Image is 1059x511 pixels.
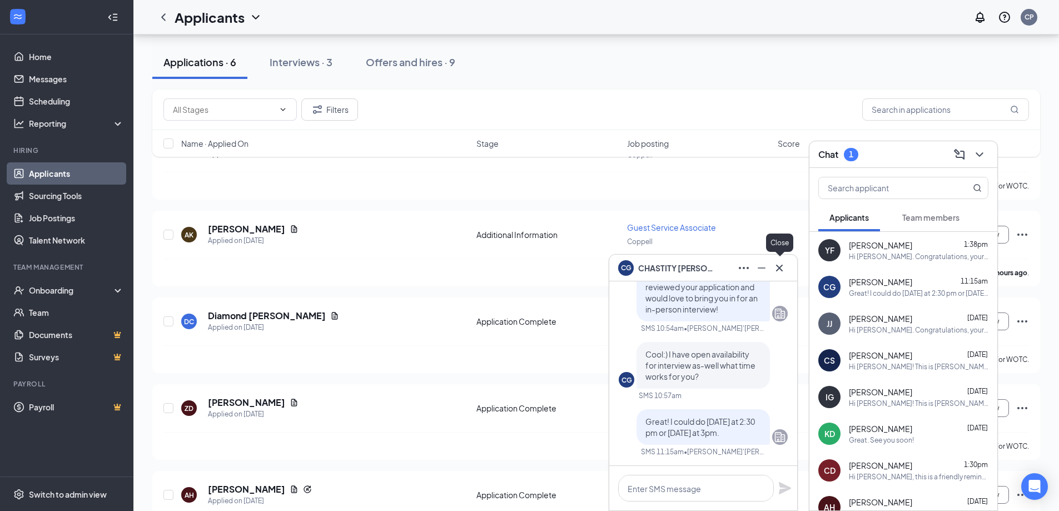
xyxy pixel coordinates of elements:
div: Hi [PERSON_NAME], this is a friendly reminder. Your meeting with European Wax Center for Guest Se... [849,472,988,482]
input: Search in applications [862,98,1029,121]
div: CD [824,465,836,476]
span: Cool:) I have open availability for interview as-well what time works for you? [645,349,755,381]
svg: Company [773,430,787,444]
h5: [PERSON_NAME] [208,483,285,495]
svg: Ellipses [1016,315,1029,328]
span: [PERSON_NAME] [849,313,912,324]
button: Filter Filters [301,98,358,121]
svg: Document [330,311,339,320]
span: • [PERSON_NAME]'[PERSON_NAME] [684,324,768,333]
svg: Minimize [755,261,768,275]
div: Payroll [13,379,122,389]
span: Applicants [829,212,869,222]
h5: Diamond [PERSON_NAME] [208,310,326,322]
svg: UserCheck [13,285,24,296]
div: IG [826,391,834,403]
span: [DATE] [967,314,988,322]
div: ZD [185,404,193,413]
div: Offers and hires · 9 [366,55,455,69]
svg: ComposeMessage [953,148,966,161]
div: Reporting [29,118,125,129]
div: Additional Information [476,229,620,240]
span: [DATE] [967,350,988,359]
svg: MagnifyingGlass [973,183,982,192]
div: SMS 11:15am [641,447,684,457]
svg: Ellipses [1016,401,1029,415]
svg: Settings [13,489,24,500]
button: Ellipses [735,259,753,277]
svg: WorkstreamLogo [12,11,23,22]
div: Applied on [DATE] [208,235,299,246]
span: [DATE] [967,387,988,395]
a: Scheduling [29,90,124,112]
svg: MagnifyingGlass [1010,105,1019,114]
svg: Ellipses [1016,488,1029,502]
div: 1 [849,150,853,159]
span: • [PERSON_NAME]'[PERSON_NAME] [684,447,768,457]
div: Great. See you soon! [849,435,914,445]
span: 1:30pm [964,460,988,469]
span: Coppell [627,237,653,246]
span: [PERSON_NAME] [849,460,912,471]
h3: Chat [818,148,838,161]
svg: Document [290,225,299,234]
svg: Collapse [107,12,118,23]
span: [PERSON_NAME] [849,497,912,508]
div: Hi [PERSON_NAME]! This is [PERSON_NAME], the District Manager for European Wax Center - Coppell. ... [849,399,988,408]
div: Applications · 6 [163,55,236,69]
div: Onboarding [29,285,115,296]
span: [DATE] [967,497,988,505]
h1: Applicants [175,8,245,27]
svg: Ellipses [1016,228,1029,241]
div: Hiring [13,146,122,155]
svg: Cross [773,261,786,275]
svg: QuestionInfo [998,11,1011,24]
span: [PERSON_NAME] [849,350,912,361]
div: CS [824,355,835,366]
div: JJ [827,318,832,329]
input: Search applicant [819,177,951,199]
div: DC [184,317,194,326]
span: CHASTITY [PERSON_NAME] [638,262,716,274]
svg: Analysis [13,118,24,129]
a: Applicants [29,162,124,185]
div: Hi [PERSON_NAME]. Congratulations, your meeting with European Wax Center for Guest Service Associ... [849,252,988,261]
span: Job posting [627,138,669,149]
span: 11:15am [961,277,988,285]
button: Plane [778,482,792,495]
span: [DATE] [967,424,988,432]
svg: ChevronDown [279,105,287,114]
a: DocumentsCrown [29,324,124,346]
svg: Document [290,485,299,494]
div: Application Complete [476,316,620,327]
div: Applied on [DATE] [208,409,299,420]
div: KD [824,428,835,439]
div: Team Management [13,262,122,272]
a: Team [29,301,124,324]
a: Job Postings [29,207,124,229]
svg: ChevronDown [249,11,262,24]
span: Guest Service Associate [627,222,716,232]
a: Messages [29,68,124,90]
span: [PERSON_NAME] [849,276,912,287]
div: Close [766,234,793,252]
button: ComposeMessage [951,146,968,163]
svg: ChevronLeft [157,11,170,24]
svg: Notifications [973,11,987,24]
svg: Company [773,307,787,320]
div: Applied on [DATE] [208,322,339,333]
div: YF [825,245,834,256]
svg: Document [290,398,299,407]
div: Switch to admin view [29,489,107,500]
span: [PERSON_NAME] [849,240,912,251]
div: Hi [PERSON_NAME]! This is [PERSON_NAME], the District Manager for European Wax Center - Coppell. ... [849,362,988,371]
svg: ChevronDown [973,148,986,161]
div: Open Intercom Messenger [1021,473,1048,500]
svg: Ellipses [737,261,750,275]
div: SMS 10:54am [641,324,684,333]
span: [PERSON_NAME] [849,386,912,398]
div: CG [823,281,836,292]
svg: Reapply [303,485,312,494]
div: Interviews · 3 [270,55,332,69]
